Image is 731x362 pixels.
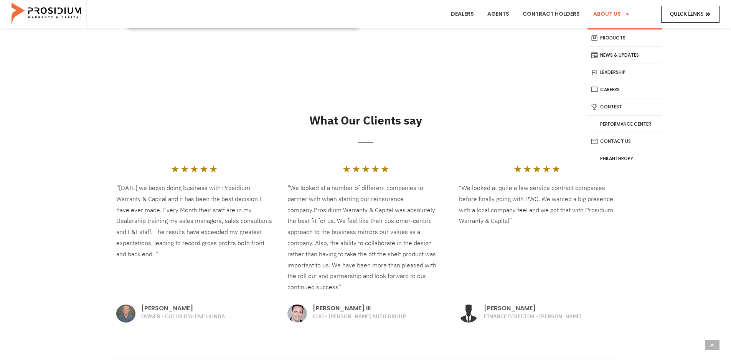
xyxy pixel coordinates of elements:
i: ★ [533,164,541,174]
a: Contest [587,98,662,115]
a: Careers [587,81,662,98]
div: 5/5 [171,164,218,174]
span: Prosidium Warranty & Capital [314,206,393,215]
a: Quick Links [661,6,719,22]
a: Products [587,29,662,46]
i: ★ [342,164,351,174]
a: Performance Center [587,116,662,133]
i: ★ [513,164,522,174]
a: Contact Us [587,133,662,150]
a: News & Updates [587,47,662,64]
div: 5/5 [513,164,560,174]
a: Leadership [587,64,662,81]
i: ★ [209,164,218,174]
i: ★ [371,164,380,174]
p: “[DATE] we began doing business with Prosidium Warranty & Capital and it has been the best decisi... [116,183,272,260]
i: ★ [381,164,389,174]
i: ★ [180,164,189,174]
i: ★ [361,164,370,174]
span: Quick Links [670,9,703,19]
p: FINANCE DIRECTOR - [PERSON_NAME] [484,312,615,321]
p: OWNER - COEUR D'ALENE HONDA [141,312,272,321]
a: Philanthropy [587,150,662,167]
i: ★ [200,164,208,174]
ul: About Us [587,28,662,167]
div: 5/5 [342,164,389,174]
i: ★ [190,164,198,174]
p: COO - [PERSON_NAME] AUTO GROUP [313,312,444,321]
i: ★ [552,164,560,174]
i: ★ [352,164,360,174]
i: ★ [171,164,179,174]
h2: What Our Clients say [116,112,615,129]
i: ★ [523,164,531,174]
p: “We looked at quite a few service contract companies before finally going with PWC. We wanted a b... [459,183,615,227]
p: “We looked at a number of different companies to partner with when starting our reinsurance company. [287,183,444,293]
i: ★ [542,164,551,174]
